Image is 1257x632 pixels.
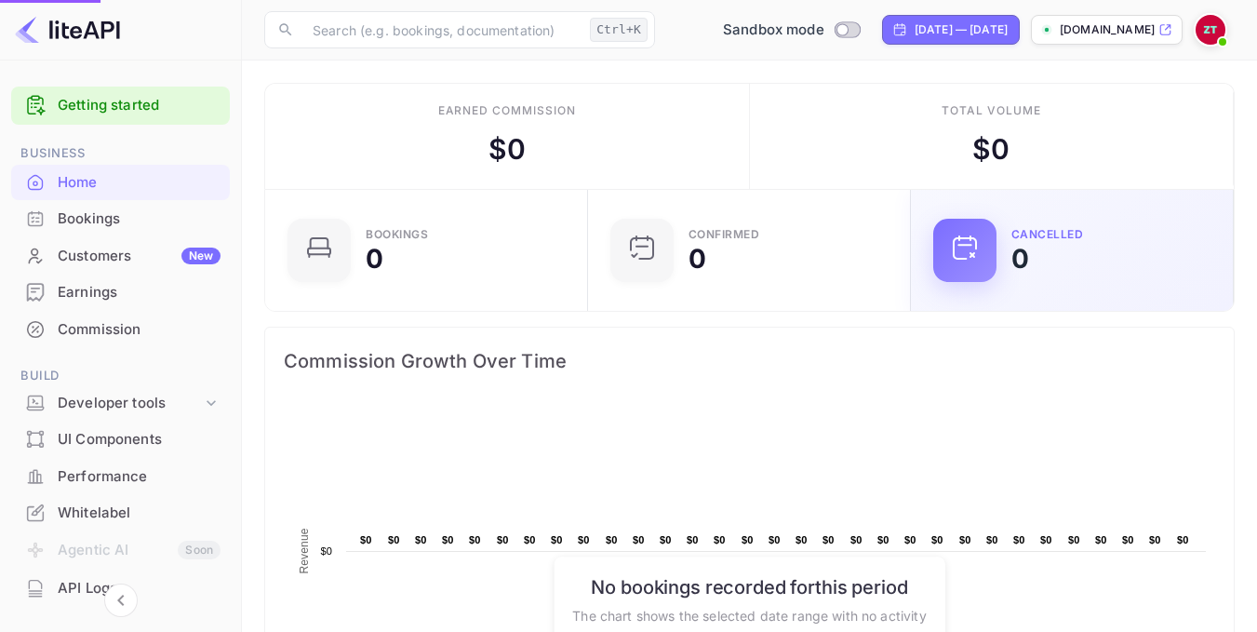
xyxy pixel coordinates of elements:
div: Home [58,172,221,194]
text: $0 [1122,534,1134,545]
div: Earnings [58,282,221,303]
a: UI Components [11,422,230,456]
text: $0 [850,534,863,545]
div: API Logs [58,578,221,599]
a: Whitelabel [11,495,230,530]
a: Bookings [11,201,230,235]
text: $0 [796,534,808,545]
text: $0 [1040,534,1052,545]
span: Build [11,366,230,386]
text: $0 [388,534,400,545]
text: $0 [469,534,481,545]
div: 0 [366,246,383,272]
text: $0 [822,534,835,545]
text: $0 [320,545,332,557]
text: $0 [714,534,726,545]
div: 0 [689,246,706,272]
text: $0 [1149,534,1161,545]
div: UI Components [11,422,230,458]
text: $0 [497,534,509,545]
text: $0 [1013,534,1025,545]
text: $0 [633,534,645,545]
div: 0 [1011,246,1029,272]
div: Earned commission [438,102,576,119]
text: Revenue [298,528,311,573]
div: New [181,248,221,264]
div: CustomersNew [11,238,230,275]
text: $0 [877,534,889,545]
div: UI Components [58,429,221,450]
a: Earnings [11,275,230,309]
a: Performance [11,459,230,493]
div: Bookings [11,201,230,237]
a: API Logs [11,571,230,605]
div: Whitelabel [11,495,230,531]
text: $0 [1068,534,1080,545]
h6: No bookings recorded for this period [572,575,926,598]
div: [DATE] — [DATE] [915,21,1008,38]
div: API Logs [11,571,230,607]
div: Commission [11,312,230,348]
a: Getting started [58,95,221,116]
img: LiteAPI logo [15,15,120,45]
text: $0 [769,534,781,545]
div: Performance [58,466,221,488]
text: $0 [742,534,754,545]
p: [DOMAIN_NAME] [1060,21,1155,38]
input: Search (e.g. bookings, documentation) [301,11,582,48]
div: Total volume [942,102,1041,119]
span: Business [11,143,230,164]
text: $0 [931,534,943,545]
text: $0 [986,534,998,545]
text: $0 [578,534,590,545]
div: Ctrl+K [590,18,648,42]
div: $ 0 [972,128,1010,170]
div: Earnings [11,275,230,311]
span: Commission Growth Over Time [284,346,1215,376]
div: Switch to Production mode [715,20,867,41]
div: Click to change the date range period [882,15,1020,45]
div: Customers [58,246,221,267]
button: Collapse navigation [104,584,138,617]
div: Developer tools [11,387,230,420]
div: Confirmed [689,229,760,240]
div: $ 0 [488,128,526,170]
p: The chart shows the selected date range with no activity [572,605,926,625]
a: CustomersNew [11,238,230,273]
text: $0 [660,534,672,545]
text: $0 [551,534,563,545]
text: $0 [959,534,971,545]
img: Zafer Tepe [1196,15,1225,45]
text: $0 [415,534,427,545]
text: $0 [904,534,916,545]
text: $0 [687,534,699,545]
a: Commission [11,312,230,346]
div: Whitelabel [58,503,221,524]
span: Sandbox mode [723,20,824,41]
div: Developer tools [58,393,202,414]
div: Bookings [366,229,428,240]
text: $0 [442,534,454,545]
div: Bookings [58,208,221,230]
text: $0 [1095,534,1107,545]
text: $0 [1177,534,1189,545]
div: Getting started [11,87,230,125]
div: Commission [58,319,221,341]
text: $0 [606,534,618,545]
text: $0 [524,534,536,545]
a: Home [11,165,230,199]
div: Performance [11,459,230,495]
div: Home [11,165,230,201]
div: CANCELLED [1011,229,1084,240]
text: $0 [360,534,372,545]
